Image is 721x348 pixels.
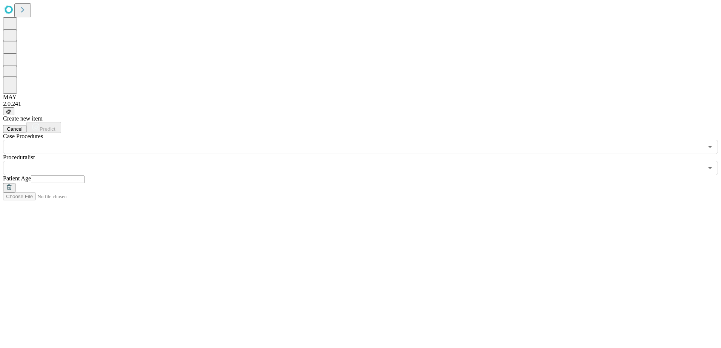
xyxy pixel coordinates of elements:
span: Proceduralist [3,154,35,160]
button: @ [3,107,14,115]
button: Cancel [3,125,26,133]
span: @ [6,108,11,114]
button: Predict [26,122,61,133]
span: Patient Age [3,175,31,182]
span: Predict [40,126,55,132]
button: Open [705,163,715,173]
span: Cancel [7,126,23,132]
span: Create new item [3,115,43,122]
button: Open [705,142,715,152]
span: Scheduled Procedure [3,133,43,139]
div: MAY [3,94,718,101]
div: 2.0.241 [3,101,718,107]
